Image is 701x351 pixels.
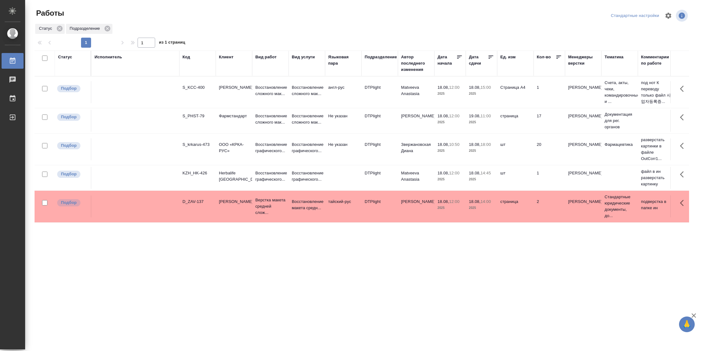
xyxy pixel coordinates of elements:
p: файл в ин разверстать картинку [641,168,671,187]
p: 14:00 [481,199,491,204]
td: DTPlight [361,195,398,217]
p: 2025 [469,119,494,125]
div: Статус [58,54,72,60]
div: Автор последнего изменения [401,54,431,73]
p: 12:00 [449,171,459,175]
p: Восстановление графического... [255,141,285,154]
p: Счета, акты, чеки, командировочные и ... [605,80,635,105]
p: ООО «КРКА-РУС» [219,141,249,154]
td: шт [497,138,534,160]
p: 18:00 [481,142,491,147]
td: 1 [534,167,565,189]
td: Matveeva Anastasia [398,167,434,189]
div: Дата сдачи [469,54,488,66]
p: Подразделение [70,25,102,32]
p: 18.08, [437,85,449,90]
td: 1 [534,81,565,103]
button: Здесь прячутся важные кнопки [676,138,691,153]
p: [PERSON_NAME] [219,199,249,205]
td: DTPlight [361,138,398,160]
p: 14:45 [481,171,491,175]
p: 15:00 [481,85,491,90]
p: [PERSON_NAME] [219,84,249,91]
div: Комментарии по работе [641,54,671,66]
p: Восстановление графического... [292,170,322,183]
td: Не указан [325,138,361,160]
div: Подразделение [365,54,397,60]
span: Настроить таблицу [661,8,676,23]
button: Здесь прячутся важные кнопки [676,110,691,125]
td: 17 [534,110,565,132]
p: 11:00 [481,114,491,118]
p: Herbalife [GEOGRAPHIC_DATA] [219,170,249,183]
p: [PERSON_NAME] [568,141,598,148]
p: Подбор [61,142,77,149]
div: Менеджеры верстки [568,54,598,66]
span: из 1 страниц [159,39,185,48]
p: 18.08, [437,114,449,118]
div: Клиент [219,54,233,60]
td: Matveeva Anastasia [398,81,434,103]
p: Восстановление макета средн... [292,199,322,211]
p: 2025 [437,148,463,154]
td: [PERSON_NAME] [398,110,434,132]
p: 2025 [469,205,494,211]
p: Статус [39,25,54,32]
p: Восстановление сложного мак... [292,84,322,97]
div: Вид работ [255,54,277,60]
div: D_ZAV-137 [182,199,213,205]
p: Подбор [61,85,77,92]
div: S_PHST-79 [182,113,213,119]
p: Подбор [61,171,77,177]
p: 10:50 [449,142,459,147]
div: Можно подбирать исполнителей [57,84,88,93]
p: разверстать картинки в файле OutCorr1... [641,137,671,162]
p: 2025 [469,148,494,154]
span: Работы [35,8,64,18]
td: страница [497,195,534,217]
div: Статус [35,24,65,34]
p: Восстановление графического... [292,141,322,154]
div: Ед. изм [500,54,516,60]
div: KZH_HK-426 [182,170,213,176]
td: DTPlight [361,110,398,132]
div: Код [182,54,190,60]
p: 12:00 [449,199,459,204]
p: [PERSON_NAME] [568,84,598,91]
p: 2025 [469,91,494,97]
p: Восстановление сложного мак... [255,113,285,125]
div: Подразделение [66,24,112,34]
td: Не указан [325,110,361,132]
td: Звержановская Диана [398,138,434,160]
p: [PERSON_NAME] [568,170,598,176]
button: Здесь прячутся важные кнопки [676,167,691,182]
p: 2025 [437,176,463,183]
div: Можно подбирать исполнителей [57,199,88,207]
p: 2025 [437,119,463,125]
p: 18.08, [469,142,481,147]
div: S_krkarus-473 [182,141,213,148]
div: Тематика [605,54,623,60]
p: Восстановление сложного мак... [292,113,322,125]
p: Стандартные юридические документы, до... [605,194,635,219]
p: Подбор [61,114,77,120]
div: Кол-во [537,54,551,60]
p: 2025 [469,176,494,183]
p: Подбор [61,199,77,206]
button: 🙏 [679,316,695,332]
p: подверстка в папке ин [641,199,671,211]
span: Посмотреть информацию [676,10,689,22]
p: 18.08, [437,142,449,147]
p: 12:00 [449,85,459,90]
p: Фармацевтика [605,141,635,148]
td: 2 [534,195,565,217]
p: 18.08, [469,171,481,175]
button: Здесь прячутся важные кнопки [676,195,691,210]
p: Восстановление сложного мак... [255,84,285,97]
p: Восстановление графического... [255,170,285,183]
td: тайский-рус [325,195,361,217]
p: Фармстандарт [219,113,249,119]
div: Языковая пара [328,54,358,66]
div: S_KCC-400 [182,84,213,91]
p: 18.08, [469,199,481,204]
